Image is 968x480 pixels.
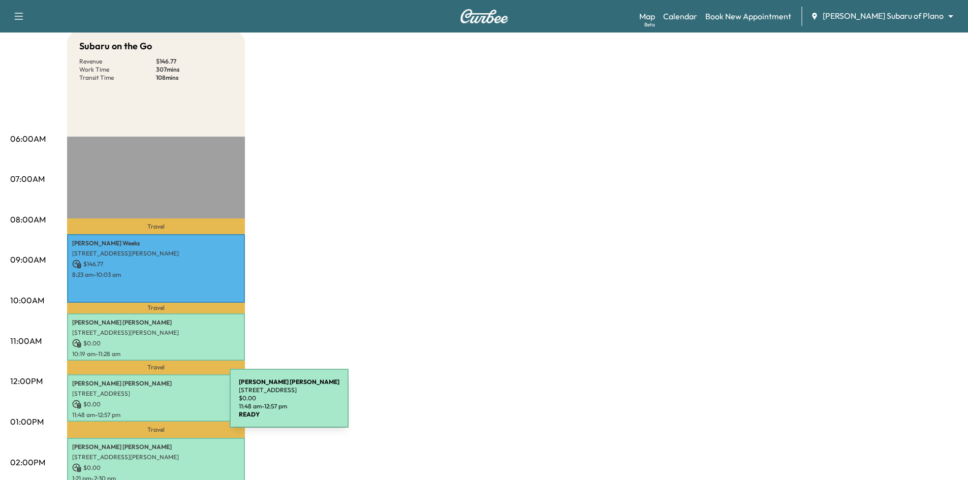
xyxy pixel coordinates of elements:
a: MapBeta [639,10,655,22]
p: 108 mins [156,74,233,82]
p: 09:00AM [10,253,46,266]
p: Travel [67,303,245,314]
b: [PERSON_NAME] [PERSON_NAME] [239,378,339,386]
p: 06:00AM [10,133,46,145]
p: [PERSON_NAME] [PERSON_NAME] [72,379,240,388]
a: Calendar [663,10,697,22]
p: [PERSON_NAME] [PERSON_NAME] [72,443,240,451]
p: $ 0.00 [72,339,240,348]
p: Travel [67,218,245,234]
p: 307 mins [156,66,233,74]
p: [STREET_ADDRESS] [239,386,339,394]
img: Curbee Logo [460,9,509,23]
p: Revenue [79,57,156,66]
p: $ 0.00 [72,463,240,472]
p: $ 0.00 [239,394,339,402]
p: 10:00AM [10,294,44,306]
p: Transit Time [79,74,156,82]
p: 10:19 am - 11:28 am [72,350,240,358]
a: Book New Appointment [705,10,791,22]
p: [STREET_ADDRESS] [72,390,240,398]
div: Beta [644,21,655,28]
p: Travel [67,422,245,438]
h5: Subaru on the Go [79,39,152,53]
p: 11:48 am - 12:57 pm [239,402,339,410]
p: 01:00PM [10,415,44,428]
p: $ 146.77 [156,57,233,66]
p: 02:00PM [10,456,45,468]
p: [PERSON_NAME] Weeks [72,239,240,247]
p: 08:00AM [10,213,46,226]
p: $ 0.00 [72,400,240,409]
p: $ 146.77 [72,260,240,269]
p: 12:00PM [10,375,43,387]
p: [PERSON_NAME] [PERSON_NAME] [72,318,240,327]
p: [STREET_ADDRESS][PERSON_NAME] [72,249,240,258]
span: [PERSON_NAME] Subaru of Plano [823,10,944,22]
p: Work Time [79,66,156,74]
p: 11:48 am - 12:57 pm [72,411,240,419]
p: [STREET_ADDRESS][PERSON_NAME] [72,453,240,461]
b: READY [239,410,260,418]
p: 07:00AM [10,173,45,185]
p: 8:23 am - 10:03 am [72,271,240,279]
p: 11:00AM [10,335,42,347]
p: [STREET_ADDRESS][PERSON_NAME] [72,329,240,337]
p: Travel [67,361,245,374]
